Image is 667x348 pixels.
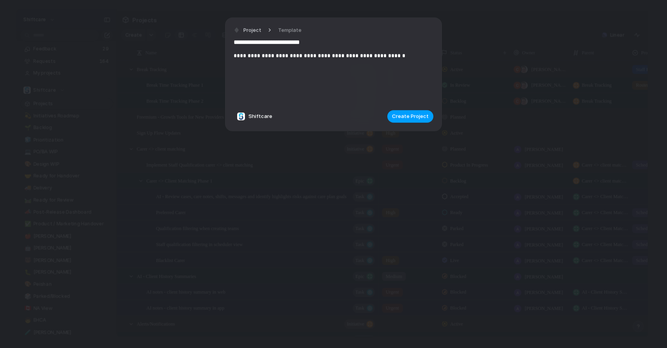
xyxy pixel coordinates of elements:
[278,26,302,34] span: Template
[387,110,433,123] button: Create Project
[232,25,264,36] button: Project
[248,113,272,120] span: Shiftcare
[243,26,261,34] span: Project
[392,113,429,120] span: Create Project
[273,25,306,36] button: Template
